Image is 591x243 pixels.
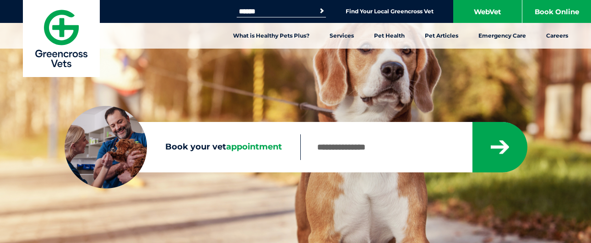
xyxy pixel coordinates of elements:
[415,23,468,49] a: Pet Articles
[468,23,536,49] a: Emergency Care
[536,23,578,49] a: Careers
[346,8,434,15] a: Find Your Local Greencross Vet
[65,140,300,154] label: Book your vet
[364,23,415,49] a: Pet Health
[317,6,326,16] button: Search
[223,23,320,49] a: What is Healthy Pets Plus?
[320,23,364,49] a: Services
[226,142,282,152] span: appointment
